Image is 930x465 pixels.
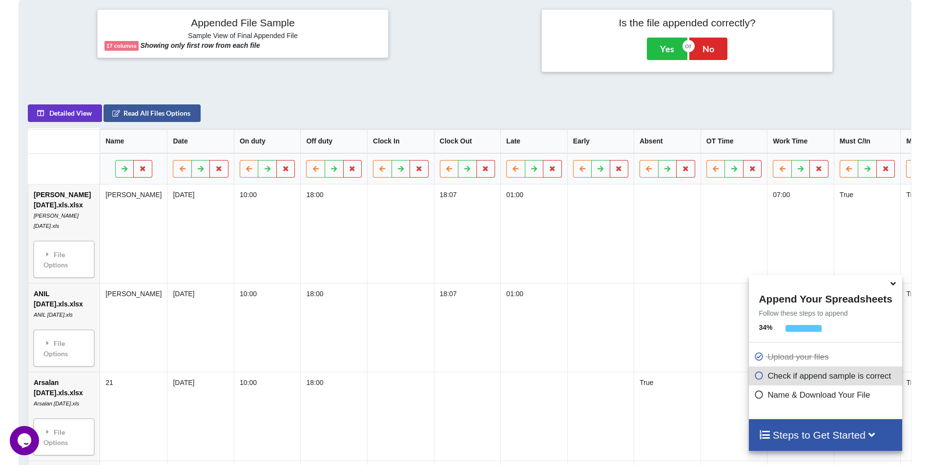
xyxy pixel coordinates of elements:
[34,401,79,406] i: Arsalan [DATE].xls
[28,283,100,372] td: ANIL [DATE].xls.xlsx
[500,129,567,153] th: Late
[647,38,687,60] button: Yes
[301,283,368,372] td: 18:00
[759,429,892,441] h4: Steps to Get Started
[767,184,834,283] td: 07:00
[10,426,41,455] iframe: chat widget
[104,32,381,41] h6: Sample View of Final Appended File
[100,129,167,153] th: Name
[100,283,167,372] td: [PERSON_NAME]
[234,372,301,461] td: 10:00
[234,283,301,372] td: 10:00
[749,308,902,318] p: Follow these steps to append
[28,184,100,283] td: [PERSON_NAME] [DATE].xls.xlsx
[767,129,834,153] th: Work Time
[34,312,73,318] i: ANIL [DATE].xls
[28,372,100,461] td: Arsalan [DATE].xls.xlsx
[167,283,234,372] td: [DATE]
[167,129,234,153] th: Date
[100,184,167,283] td: [PERSON_NAME]
[634,372,701,461] td: True
[434,129,501,153] th: Clock Out
[434,184,501,283] td: 18:07
[106,43,137,49] b: 17 columns
[37,244,91,275] div: File Options
[301,184,368,283] td: 18:00
[34,213,79,229] i: [PERSON_NAME] [DATE].xls
[100,372,167,461] td: 21
[701,129,767,153] th: OT Time
[37,422,91,452] div: File Options
[103,104,201,122] button: Read All Files Options
[167,184,234,283] td: [DATE]
[367,129,434,153] th: Clock In
[234,129,301,153] th: On duty
[754,351,899,363] p: Upload your files
[759,323,772,331] b: 34 %
[500,283,567,372] td: 01:00
[500,184,567,283] td: 01:00
[749,290,902,305] h4: Append Your Spreadsheets
[689,38,727,60] button: No
[754,370,899,382] p: Check if append sample is correct
[141,41,260,49] b: Showing only first row from each file
[301,129,368,153] th: Off duty
[567,129,634,153] th: Early
[301,372,368,461] td: 18:00
[104,17,381,30] h4: Appended File Sample
[834,184,901,283] td: True
[28,104,102,122] button: Detailed View
[754,389,899,401] p: Name & Download Your File
[234,184,301,283] td: 10:00
[634,129,701,153] th: Absent
[834,129,901,153] th: Must C/In
[167,372,234,461] td: [DATE]
[434,283,501,372] td: 18:07
[37,333,91,364] div: File Options
[549,17,826,29] h4: Is the file appended correctly?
